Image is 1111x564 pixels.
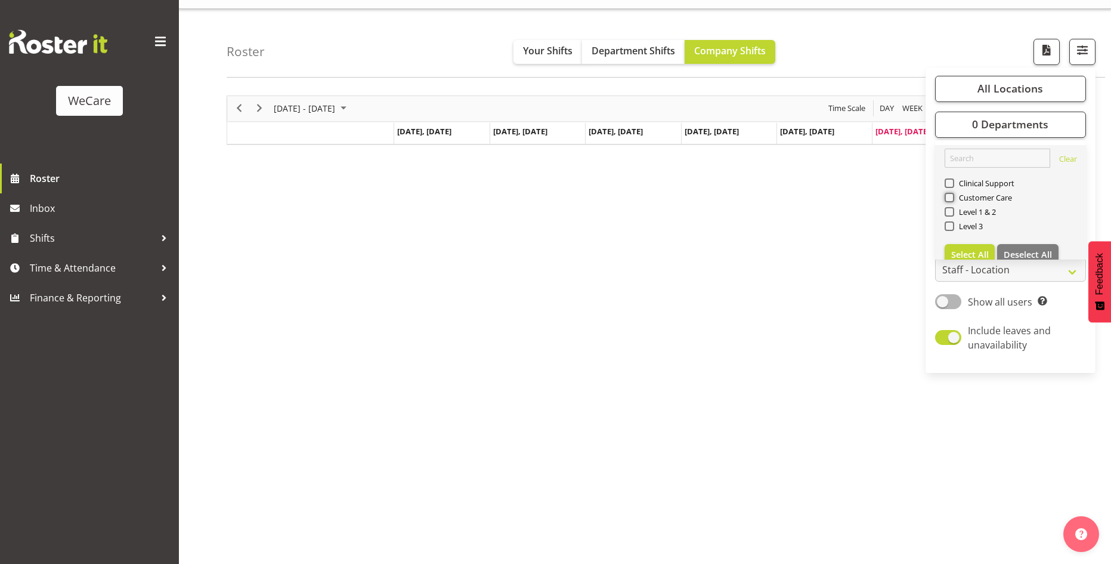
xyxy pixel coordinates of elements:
div: September 22 - 28, 2025 [270,96,354,121]
div: WeCare [68,92,111,110]
span: 0 Departments [972,117,1048,131]
button: Feedback - Show survey [1088,241,1111,322]
button: Select All [945,244,995,266]
span: [DATE], [DATE] [685,126,739,137]
button: Timeline Week [900,101,925,116]
span: Inbox [30,199,173,217]
span: Include leaves and unavailability [968,324,1051,352]
span: Level 1 & 2 [954,207,997,217]
span: Feedback [1094,253,1105,295]
span: Shifts [30,229,155,247]
span: Your Shifts [523,44,572,57]
span: [DATE], [DATE] [780,126,834,137]
button: Previous [231,101,247,116]
button: Timeline Day [878,101,896,116]
button: Filter Shifts [1069,39,1095,65]
div: Timeline Week of September 27, 2025 [227,95,1063,145]
input: Search [945,149,1050,168]
img: Rosterit website logo [9,30,107,54]
a: Clear [1059,153,1077,168]
h4: Roster [227,45,265,58]
button: Department Shifts [582,40,685,64]
span: Select All [951,249,989,260]
span: [DATE], [DATE] [397,126,451,137]
span: Department Shifts [592,44,675,57]
button: All Locations [935,76,1086,102]
div: previous period [229,96,249,121]
button: Next [252,101,268,116]
span: Time Scale [827,101,866,116]
span: All Locations [977,81,1043,95]
button: 0 Departments [935,112,1086,138]
button: Company Shifts [685,40,775,64]
span: [DATE], [DATE] [875,126,930,137]
span: Company Shifts [694,44,766,57]
img: help-xxl-2.png [1075,528,1087,540]
span: Clinical Support [954,178,1015,188]
div: next period [249,96,270,121]
span: Customer Care [954,193,1013,202]
button: September 2025 [272,101,352,116]
span: Finance & Reporting [30,289,155,307]
span: Week [901,101,924,116]
button: Download a PDF of the roster according to the set date range. [1033,39,1060,65]
span: [DATE], [DATE] [589,126,643,137]
span: Show all users [968,295,1032,309]
span: Deselect All [1004,249,1052,260]
button: Time Scale [827,101,868,116]
span: Level 3 [954,221,983,231]
span: [DATE] - [DATE] [273,101,336,116]
button: Your Shifts [513,40,582,64]
button: Deselect All [997,244,1059,266]
span: Day [878,101,895,116]
span: [DATE], [DATE] [493,126,547,137]
span: Roster [30,169,173,187]
span: Time & Attendance [30,259,155,277]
